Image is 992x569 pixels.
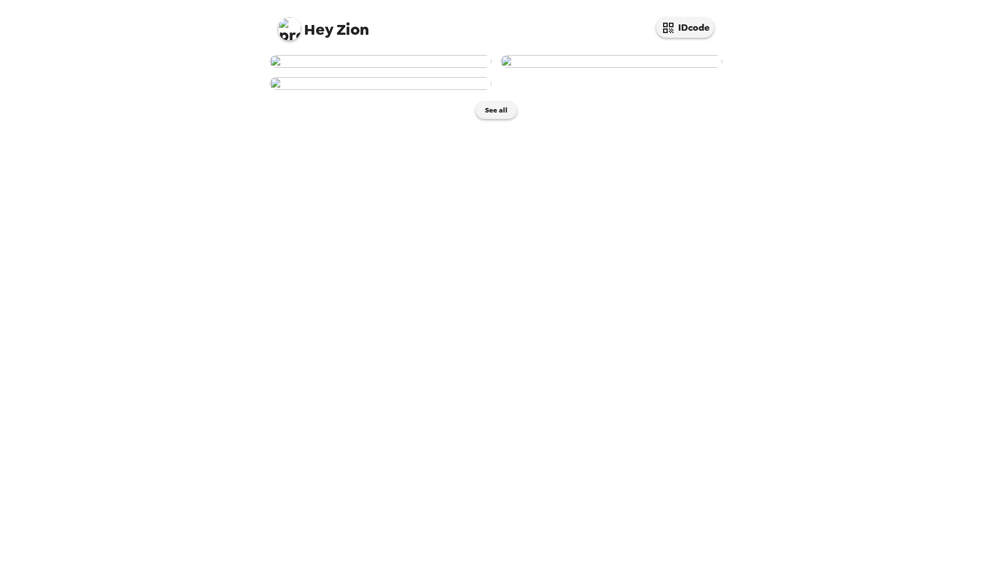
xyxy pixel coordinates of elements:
span: Hey [304,19,333,40]
img: user-278101 [270,77,491,90]
img: profile pic [278,17,301,41]
img: user-278102 [501,55,722,68]
img: user-278103 [270,55,491,68]
span: Zion [278,12,369,38]
button: See all [476,102,517,119]
button: IDcode [656,17,714,38]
